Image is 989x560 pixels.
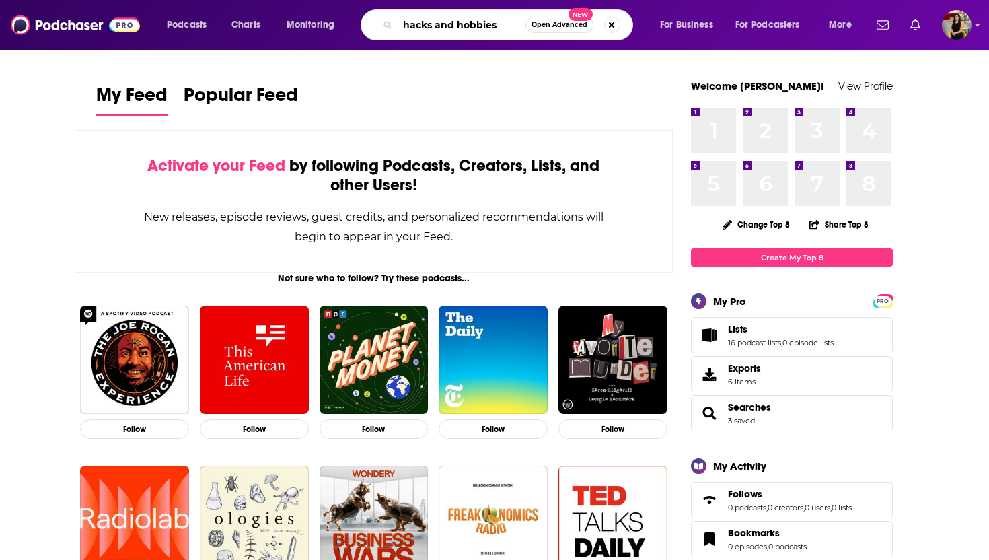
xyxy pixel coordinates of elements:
a: Bookmarks [728,527,807,539]
span: Follows [691,482,893,518]
a: 0 podcasts [768,542,807,551]
a: Create My Top 8 [691,248,893,267]
span: , [767,542,768,551]
a: 0 episodes [728,542,767,551]
button: open menu [819,14,869,36]
div: by following Podcasts, Creators, Lists, and other Users! [143,156,605,195]
img: User Profile [942,10,972,40]
a: Show notifications dropdown [905,13,926,36]
span: Monitoring [287,15,334,34]
button: Share Top 8 [809,211,869,238]
img: Podchaser - Follow, Share and Rate Podcasts [11,12,140,38]
a: Exports [691,356,893,392]
button: Change Top 8 [715,216,798,233]
button: Open AdvancedNew [525,17,593,33]
div: New releases, episode reviews, guest credits, and personalized recommendations will begin to appe... [143,207,605,246]
button: open menu [651,14,730,36]
button: Follow [80,419,189,439]
span: Open Advanced [532,22,587,28]
img: This American Life [200,306,309,415]
span: , [830,503,832,512]
span: Follows [728,488,762,500]
span: , [766,503,768,512]
span: For Business [660,15,713,34]
a: Bookmarks [696,530,723,549]
a: 0 episode lists [782,338,834,347]
span: Popular Feed [184,83,298,114]
a: Lists [728,323,834,335]
span: Activate your Feed [147,155,285,176]
div: Not sure who to follow? Try these podcasts... [75,273,673,284]
span: , [781,338,782,347]
a: View Profile [838,79,893,92]
a: 0 creators [768,503,803,512]
a: Follows [696,491,723,510]
span: Logged in as cassey [942,10,972,40]
a: Welcome [PERSON_NAME]! [691,79,824,92]
a: Follows [728,488,852,500]
span: More [829,15,852,34]
a: 0 podcasts [728,503,766,512]
a: Searches [696,404,723,423]
input: Search podcasts, credits, & more... [398,14,525,36]
span: Podcasts [167,15,207,34]
button: Show profile menu [942,10,972,40]
span: Exports [696,365,723,384]
span: For Podcasters [735,15,800,34]
a: Lists [696,326,723,345]
div: My Activity [713,460,766,473]
button: open menu [277,14,352,36]
button: open menu [727,14,819,36]
span: Exports [728,362,761,374]
span: Lists [728,323,747,335]
button: Follow [200,419,309,439]
span: Searches [691,395,893,431]
img: The Daily [439,306,548,415]
button: Follow [320,419,429,439]
span: Lists [691,317,893,353]
div: Search podcasts, credits, & more... [373,9,646,40]
span: PRO [875,296,891,306]
span: Bookmarks [728,527,780,539]
span: My Feed [96,83,168,114]
a: My Feed [96,83,168,116]
span: Charts [231,15,260,34]
div: My Pro [713,295,746,308]
a: PRO [875,295,891,306]
a: Charts [223,14,268,36]
img: My Favorite Murder with Karen Kilgariff and Georgia Hardstark [558,306,667,415]
img: The Joe Rogan Experience [80,306,189,415]
a: Show notifications dropdown [871,13,894,36]
span: Bookmarks [691,521,893,557]
button: Follow [558,419,667,439]
img: Planet Money [320,306,429,415]
span: , [803,503,805,512]
a: 0 users [805,503,830,512]
a: 3 saved [728,416,755,425]
a: 16 podcast lists [728,338,781,347]
a: Popular Feed [184,83,298,116]
span: New [569,8,593,21]
button: Follow [439,419,548,439]
a: 0 lists [832,503,852,512]
a: Searches [728,401,771,413]
button: open menu [157,14,224,36]
span: 6 items [728,377,761,386]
